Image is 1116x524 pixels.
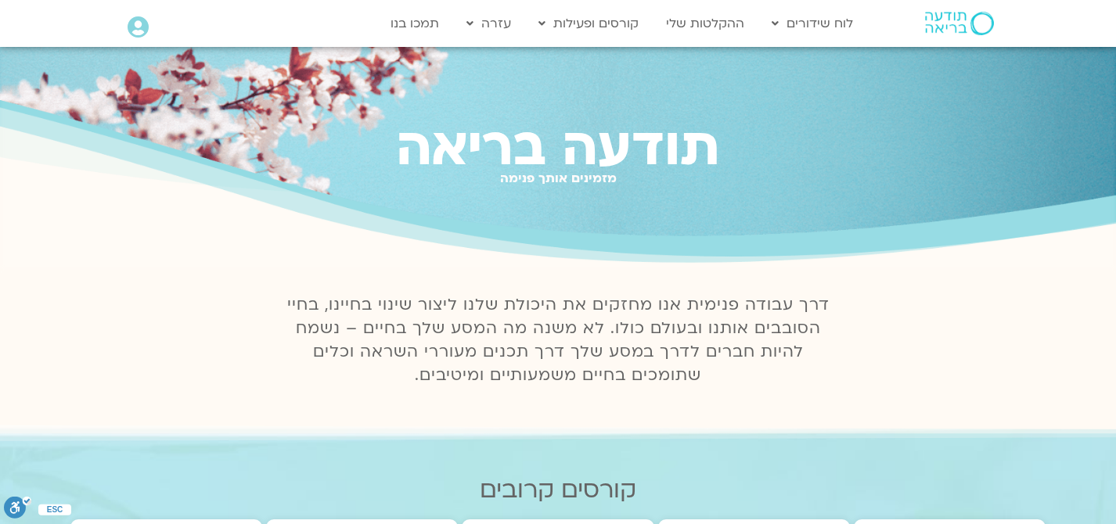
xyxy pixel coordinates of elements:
[459,9,519,38] a: עזרה
[278,293,838,387] p: דרך עבודה פנימית אנו מחזקים את היכולת שלנו ליצור שינוי בחיינו, בחיי הסובבים אותנו ובעולם כולו. לא...
[70,476,1046,504] h2: קורסים קרובים
[658,9,752,38] a: ההקלטות שלי
[383,9,447,38] a: תמכו בנו
[531,9,646,38] a: קורסים ופעילות
[925,12,994,35] img: תודעה בריאה
[764,9,861,38] a: לוח שידורים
